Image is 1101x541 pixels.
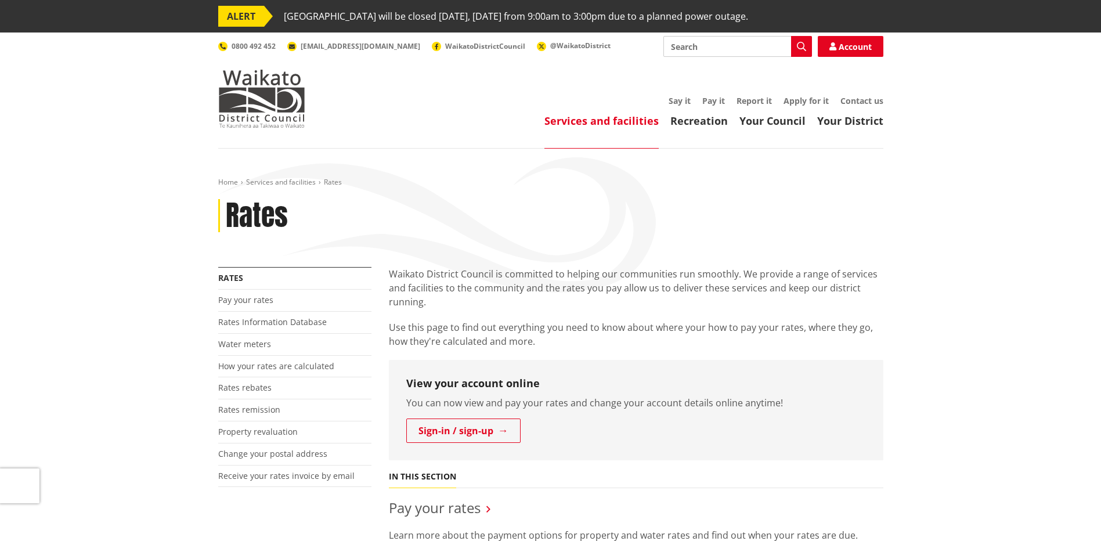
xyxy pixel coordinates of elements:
[406,396,866,410] p: You can now view and pay your rates and change your account details online anytime!
[389,472,456,482] h5: In this section
[218,470,355,481] a: Receive your rates invoice by email
[218,177,238,187] a: Home
[739,114,806,128] a: Your Council
[218,272,243,283] a: Rates
[669,95,691,106] a: Say it
[389,498,481,517] a: Pay your rates
[432,41,525,51] a: WaikatoDistrictCouncil
[287,41,420,51] a: [EMAIL_ADDRESS][DOMAIN_NAME]
[406,419,521,443] a: Sign-in / sign-up
[445,41,525,51] span: WaikatoDistrictCouncil
[784,95,829,106] a: Apply for it
[389,320,883,348] p: Use this page to find out everything you need to know about where your how to pay your rates, whe...
[544,114,659,128] a: Services and facilities
[218,426,298,437] a: Property revaluation
[840,95,883,106] a: Contact us
[218,360,334,372] a: How your rates are calculated
[818,36,883,57] a: Account
[702,95,725,106] a: Pay it
[218,294,273,305] a: Pay your rates
[218,6,264,27] span: ALERT
[218,382,272,393] a: Rates rebates
[218,448,327,459] a: Change your postal address
[670,114,728,128] a: Recreation
[817,114,883,128] a: Your District
[406,377,866,390] h3: View your account online
[284,6,748,27] span: [GEOGRAPHIC_DATA] will be closed [DATE], [DATE] from 9:00am to 3:00pm due to a planned power outage.
[218,178,883,187] nav: breadcrumb
[218,404,280,415] a: Rates remission
[663,36,812,57] input: Search input
[226,199,288,233] h1: Rates
[218,41,276,51] a: 0800 492 452
[232,41,276,51] span: 0800 492 452
[324,177,342,187] span: Rates
[218,70,305,128] img: Waikato District Council - Te Kaunihera aa Takiwaa o Waikato
[218,316,327,327] a: Rates Information Database
[301,41,420,51] span: [EMAIL_ADDRESS][DOMAIN_NAME]
[246,177,316,187] a: Services and facilities
[537,41,611,51] a: @WaikatoDistrict
[218,338,271,349] a: Water meters
[550,41,611,51] span: @WaikatoDistrict
[389,267,883,309] p: Waikato District Council is committed to helping our communities run smoothly. We provide a range...
[737,95,772,106] a: Report it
